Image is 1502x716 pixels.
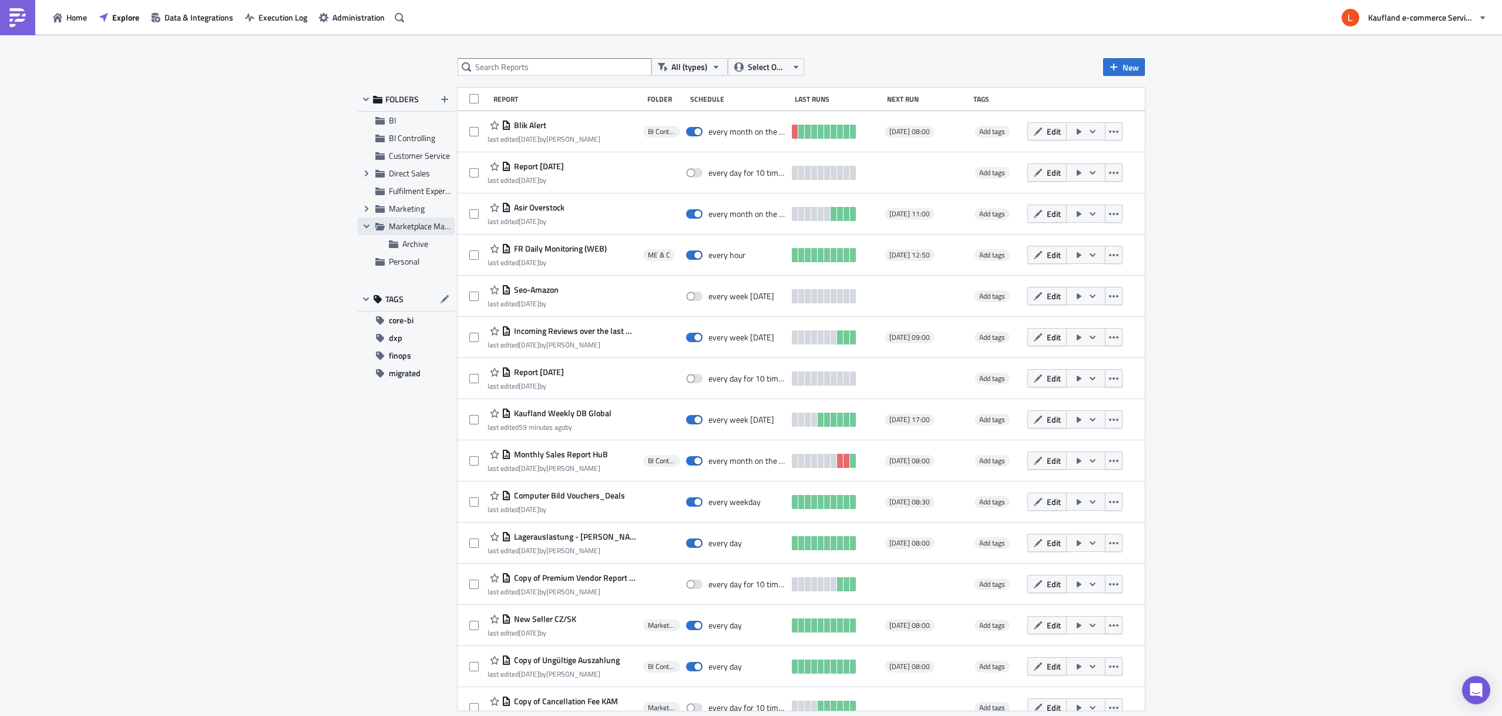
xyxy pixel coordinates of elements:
[313,8,391,26] button: Administration
[1047,454,1061,467] span: Edit
[1047,331,1061,343] span: Edit
[889,209,930,219] span: [DATE] 11:00
[708,497,761,507] div: every weekday
[708,456,786,466] div: every month on the 1st
[708,373,786,384] div: every day for 10 times
[1027,616,1067,634] button: Edit
[511,490,625,501] span: Computer Bild Vouchers_Deals
[488,546,637,555] div: last edited by [PERSON_NAME]
[164,11,233,24] span: Data & Integrations
[488,176,564,185] div: last edited by
[519,545,539,556] time: 2025-07-10T13:57:29Z
[519,380,539,392] time: 2025-08-11T14:21:27Z
[519,421,565,433] time: 2025-08-26T09:07:23Z
[239,8,313,26] a: Execution Log
[258,11,307,24] span: Execution Log
[708,702,786,713] div: every day for 10 times
[979,249,1005,260] span: Add tags
[975,167,1010,179] span: Add tags
[389,167,430,179] span: Direct Sales
[488,382,564,390] div: last edited by
[519,586,539,597] time: 2025-07-23T10:06:47Z
[1368,11,1474,24] span: Kaufland e-commerce Services GmbH & Co. KG
[519,298,539,309] time: 2025-08-12T10:16:04Z
[708,168,786,178] div: every day for 10 times
[979,496,1005,507] span: Add tags
[402,237,428,250] span: Archive
[889,456,930,466] span: [DATE] 08:00
[1027,122,1067,140] button: Edit
[979,702,1005,713] span: Add tags
[975,290,1010,302] span: Add tags
[708,661,742,672] div: every day
[979,537,1005,548] span: Add tags
[647,95,684,103] div: Folder
[1027,534,1067,552] button: Edit
[511,531,637,542] span: Lagerauslastung - BOE Slack
[511,655,620,665] span: Copy of Ungültige Auszahlung
[1123,61,1139,73] span: New
[648,703,676,712] span: Marketplace Management
[385,94,419,105] span: FOLDERS
[511,243,607,254] span: FR Daily Monitoring (WEB)
[511,161,564,172] span: Report 2025-08-21
[889,621,930,630] span: [DATE] 08:00
[973,95,1023,103] div: Tags
[519,463,539,474] time: 2025-08-04T07:57:52Z
[389,312,414,329] span: core-bi
[488,423,611,431] div: last edited by
[8,8,27,27] img: PushMetrics
[389,220,480,232] span: Marketplace Management
[1047,496,1061,508] span: Edit
[1047,208,1061,220] span: Edit
[889,538,930,548] span: [DATE] 08:00
[1027,575,1067,593] button: Edit
[795,95,881,103] div: Last Runs
[488,340,637,349] div: last edited by [PERSON_NAME]
[728,58,804,76] button: Select Owner
[708,126,786,137] div: every month on the 2nd
[979,167,1005,178] span: Add tags
[975,249,1010,261] span: Add tags
[708,538,742,548] div: every day
[1027,369,1067,387] button: Edit
[748,61,787,73] span: Select Owner
[1047,125,1061,138] span: Edit
[385,294,404,305] span: TAGS
[887,95,967,103] div: Next Run
[1103,58,1145,76] button: New
[979,620,1005,631] span: Add tags
[1047,578,1061,590] span: Edit
[979,332,1005,343] span: Add tags
[979,455,1005,466] span: Add tags
[488,670,620,678] div: last edited by [PERSON_NAME]
[648,250,670,260] span: ME & C
[332,11,385,24] span: Administration
[979,373,1005,384] span: Add tags
[1027,657,1067,675] button: Edit
[648,662,676,671] span: BI Controlling
[47,8,93,26] button: Home
[389,329,402,347] span: dxp
[1335,5,1493,31] button: Kaufland e-commerce Services GmbH & Co. KG
[708,579,786,590] div: every day for 10 times
[708,620,742,631] div: every day
[488,505,625,514] div: last edited by
[1340,8,1360,28] img: Avatar
[389,364,421,382] span: migrated
[519,627,539,638] time: 2025-08-11T09:36:23Z
[511,408,611,419] span: Kaufland Weekly DB Global
[1047,166,1061,179] span: Edit
[1027,451,1067,470] button: Edit
[519,257,539,268] time: 2025-08-15T10:10:51Z
[1047,372,1061,384] span: Edit
[389,202,425,215] span: Marketing
[979,578,1005,590] span: Add tags
[488,628,576,637] div: last edited by
[389,149,450,162] span: Customer Service
[979,290,1005,302] span: Add tags
[975,332,1010,343] span: Add tags
[708,250,745,260] div: every hour
[1027,493,1067,511] button: Edit
[519,504,539,515] time: 2025-07-24T10:00:04Z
